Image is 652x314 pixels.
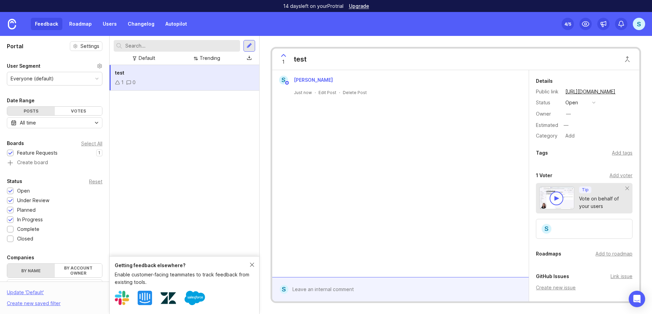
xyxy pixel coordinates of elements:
[7,139,24,147] div: Boards
[294,77,333,83] span: [PERSON_NAME]
[7,177,22,185] div: Status
[7,96,35,105] div: Date Range
[536,250,561,258] div: Roadmaps
[133,79,136,86] div: 0
[563,87,617,96] a: [URL][DOMAIN_NAME]
[579,195,626,210] div: Vote on behalf of your users
[55,107,102,115] div: Votes
[282,58,285,66] span: 1
[536,171,552,180] div: 1 Voter
[161,18,191,30] a: Autopilot
[536,284,632,291] div: Create new issue
[121,79,124,86] div: 1
[81,142,102,145] div: Select All
[629,291,645,307] div: Open Intercom Messenger
[284,80,289,86] img: member badge
[610,172,632,179] div: Add voter
[185,288,205,308] img: Salesforce logo
[70,41,102,51] button: Settings
[536,88,560,95] div: Public link
[115,262,250,269] div: Getting feedback elsewhere?
[294,54,306,64] div: test
[536,77,553,85] div: Details
[536,99,560,106] div: Status
[65,18,96,30] a: Roadmap
[560,131,577,140] a: Add
[7,300,61,307] div: Create new saved filter
[98,150,100,156] p: 1
[89,180,102,183] div: Reset
[595,250,632,258] div: Add to roadmap
[343,90,367,95] div: Delete Post
[17,225,39,233] div: Complete
[20,119,36,127] div: All time
[620,52,634,66] button: Close button
[55,264,102,277] label: By account owner
[139,54,155,62] div: Default
[275,76,338,84] a: S[PERSON_NAME]
[566,110,571,118] div: —
[115,291,129,305] img: Slack logo
[7,253,34,262] div: Companies
[91,120,102,126] svg: toggle icon
[124,18,159,30] a: Changelog
[17,216,43,223] div: In Progress
[565,99,578,106] div: open
[294,90,312,95] a: Just now
[280,285,288,294] div: S
[318,90,336,95] div: Edit Post
[7,62,40,70] div: User Segment
[7,107,55,115] div: Posts
[17,235,33,243] div: Closed
[536,272,569,280] div: GitHub Issues
[161,290,176,306] img: Zendesk logo
[283,3,343,10] p: 14 days left on your Pro trial
[200,54,220,62] div: Trending
[7,264,55,277] label: By name
[339,90,340,95] div: ·
[17,206,36,214] div: Planned
[563,131,577,140] div: Add
[8,19,16,29] img: Canny Home
[582,187,589,193] p: Tip
[17,187,30,195] div: Open
[541,223,552,234] div: S
[138,291,152,305] img: Intercom logo
[17,197,49,204] div: Under Review
[611,273,632,280] div: Link issue
[125,42,237,50] input: Search...
[562,121,570,130] div: —
[11,281,98,289] input: Search...
[349,4,369,9] a: Upgrade
[99,18,121,30] a: Users
[11,75,54,82] div: Everyone (default)
[80,43,99,50] span: Settings
[536,123,558,128] div: Estimated
[536,149,548,157] div: Tags
[110,65,259,91] a: test10
[539,186,574,209] img: video-thumbnail-vote-d41b83416815613422e2ca741bf692cc.jpg
[115,271,250,286] div: Enable customer-facing teammates to track feedback from existing tools.
[17,149,58,157] div: Feature Requests
[564,19,571,29] div: 4 /5
[612,149,632,157] div: Add tags
[7,160,102,166] a: Create board
[633,18,645,30] button: S
[536,132,560,140] div: Category
[115,70,124,76] span: test
[536,110,560,118] div: Owner
[7,42,23,50] h1: Portal
[279,76,288,84] div: S
[562,18,574,30] button: 4/5
[7,289,44,300] div: Update ' Default '
[315,90,316,95] div: ·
